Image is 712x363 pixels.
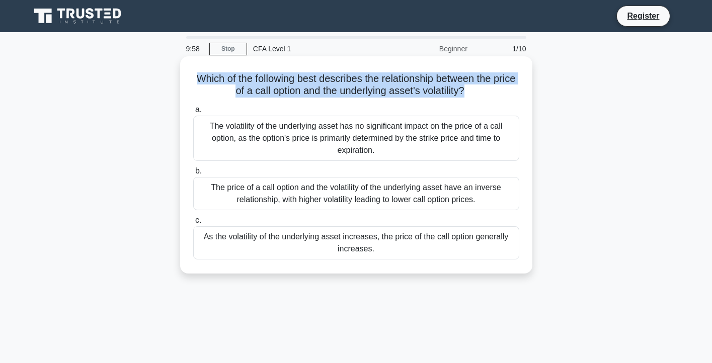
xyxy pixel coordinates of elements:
div: As the volatility of the underlying asset increases, the price of the call option generally incre... [193,226,519,259]
div: CFA Level 1 [247,39,385,59]
span: b. [195,166,202,175]
a: Stop [209,43,247,55]
div: 9:58 [180,39,209,59]
div: The volatility of the underlying asset has no significant impact on the price of a call option, a... [193,116,519,161]
h5: Which of the following best describes the relationship between the price of a call option and the... [192,72,520,98]
a: Register [621,10,665,22]
span: c. [195,216,201,224]
span: a. [195,105,202,114]
div: 1/10 [473,39,532,59]
div: The price of a call option and the volatility of the underlying asset have an inverse relationshi... [193,177,519,210]
div: Beginner [385,39,473,59]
